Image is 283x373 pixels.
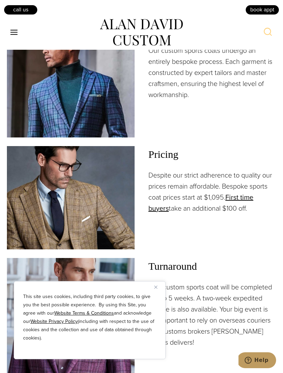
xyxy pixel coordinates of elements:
img: alan david custom [100,19,183,46]
button: Close [154,283,163,291]
button: Open menu [7,26,21,39]
a: book appt [245,4,280,15]
span: Turnaround [148,258,276,275]
p: This site uses cookies, including third party cookies, to give you the best possible experience. ... [23,293,156,342]
p: Our custom sports coats undergo an entirely bespoke process. Each garment is constructed by exper... [148,45,276,100]
a: Call Us [3,4,38,15]
p: Despite our strict adherence to quality our prices remain affordable. Bespoke sports coat prices ... [148,170,276,214]
iframe: Opens a widget where you can chat to one of our agents [238,352,276,370]
button: View Search Form [260,24,276,41]
a: Website Privacy Policy [30,318,78,325]
img: Client in blue custom made Loro Piana sportscoat with navy windowpane and navy sweater. [7,21,135,137]
p: Your custom sports coat will be completed in 4 to 5 weeks. A two-week expedited service is also a... [148,281,276,348]
img: Client in green custom tailored sportscoat with blue subtle windowpane, vest, dress shirt and pal... [7,146,135,249]
a: First time buyers [148,192,253,213]
a: Website Terms & Conditions [54,309,114,317]
span: Pricing [148,146,276,163]
img: Close [154,286,157,289]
